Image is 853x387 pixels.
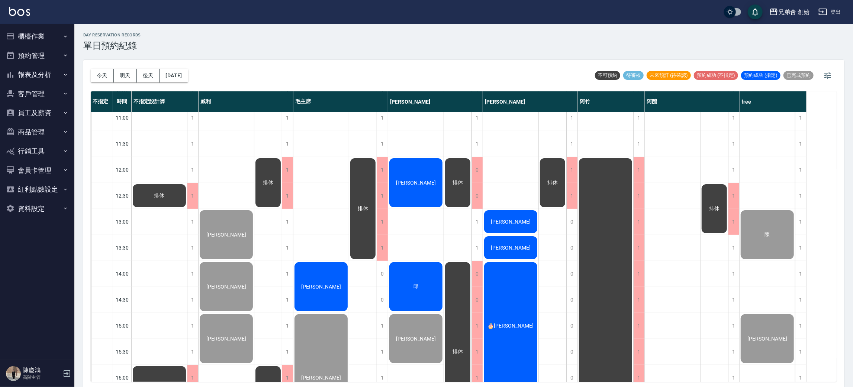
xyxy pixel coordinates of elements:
div: 0 [566,235,577,261]
div: 1 [633,183,644,209]
div: 不指定 [91,91,113,112]
button: save [748,4,763,19]
div: 1 [471,131,483,157]
div: 1 [282,209,293,235]
div: 兄弟會 創始 [778,7,809,17]
div: 0 [471,183,483,209]
button: 後天 [137,69,160,82]
div: 1 [633,235,644,261]
button: 資料設定 [3,199,71,218]
button: 明天 [114,69,137,82]
span: 排休 [356,205,370,212]
span: 排休 [261,179,275,186]
button: 商品管理 [3,123,71,142]
span: [PERSON_NAME] [300,284,342,290]
div: 時間 [113,91,132,112]
div: [PERSON_NAME] [483,91,578,112]
div: 1 [795,287,806,313]
div: 12:00 [113,157,132,183]
div: 1 [377,105,388,131]
div: 毛主席 [293,91,388,112]
div: 1 [728,131,739,157]
span: 排休 [451,179,464,186]
button: 紅利點數設定 [3,180,71,199]
span: 待審核 [623,72,644,79]
button: 今天 [91,69,114,82]
span: [PERSON_NAME] [205,336,248,342]
div: 1 [728,105,739,131]
span: 排休 [451,348,464,355]
div: 1 [566,183,577,209]
div: 14:00 [113,261,132,287]
div: 1 [633,339,644,365]
div: 0 [471,157,483,183]
div: 1 [377,131,388,157]
div: 0 [471,287,483,313]
p: 高階主管 [23,374,61,381]
div: 1 [377,339,388,365]
div: 0 [566,261,577,287]
button: 員工及薪資 [3,103,71,123]
button: 客戶管理 [3,84,71,104]
div: 0 [566,209,577,235]
div: 1 [471,209,483,235]
div: 11:30 [113,131,132,157]
button: 預約管理 [3,46,71,65]
div: 1 [795,157,806,183]
span: 預約成功 (不指定) [694,72,738,79]
div: 1 [187,313,198,339]
button: 兄弟會 創始 [766,4,812,20]
div: 不指定設計師 [132,91,199,112]
div: 1 [377,209,388,235]
span: 排休 [546,179,559,186]
div: 1 [187,105,198,131]
div: free [740,91,807,112]
div: 1 [282,287,293,313]
div: 1 [282,183,293,209]
div: 1 [377,313,388,339]
div: 1 [377,235,388,261]
span: [PERSON_NAME] [205,232,248,238]
div: 阿蹦 [645,91,740,112]
button: 櫃檯作業 [3,27,71,46]
div: 13:30 [113,235,132,261]
div: 0 [566,287,577,313]
div: 1 [282,235,293,261]
span: [PERSON_NAME] [489,245,532,251]
div: 1 [187,261,198,287]
div: 0 [566,313,577,339]
div: 1 [795,209,806,235]
button: [DATE] [160,69,188,82]
span: [PERSON_NAME] [746,336,789,342]
div: 1 [282,313,293,339]
div: 1 [728,287,739,313]
div: 1 [377,157,388,183]
div: 1 [633,131,644,157]
div: 1 [187,209,198,235]
div: 1 [728,183,739,209]
div: 1 [377,183,388,209]
span: 已完成預約 [783,72,814,79]
div: 1 [728,209,739,235]
div: 1 [187,157,198,183]
div: 1 [187,131,198,157]
div: 1 [471,313,483,339]
div: 1 [471,339,483,365]
button: 登出 [815,5,844,19]
div: 1 [728,339,739,365]
button: 行銷工具 [3,142,71,161]
div: 1 [282,261,293,287]
div: 1 [566,105,577,131]
div: 0 [471,261,483,287]
div: 1 [728,235,739,261]
div: 1 [282,157,293,183]
div: 12:30 [113,183,132,209]
div: 1 [795,105,806,131]
span: [PERSON_NAME] [205,284,248,290]
div: 15:00 [113,313,132,339]
span: [PERSON_NAME] [489,219,532,225]
div: 0 [566,339,577,365]
div: 1 [566,131,577,157]
h5: 陳慶鴻 [23,367,61,374]
div: 0 [377,261,388,287]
